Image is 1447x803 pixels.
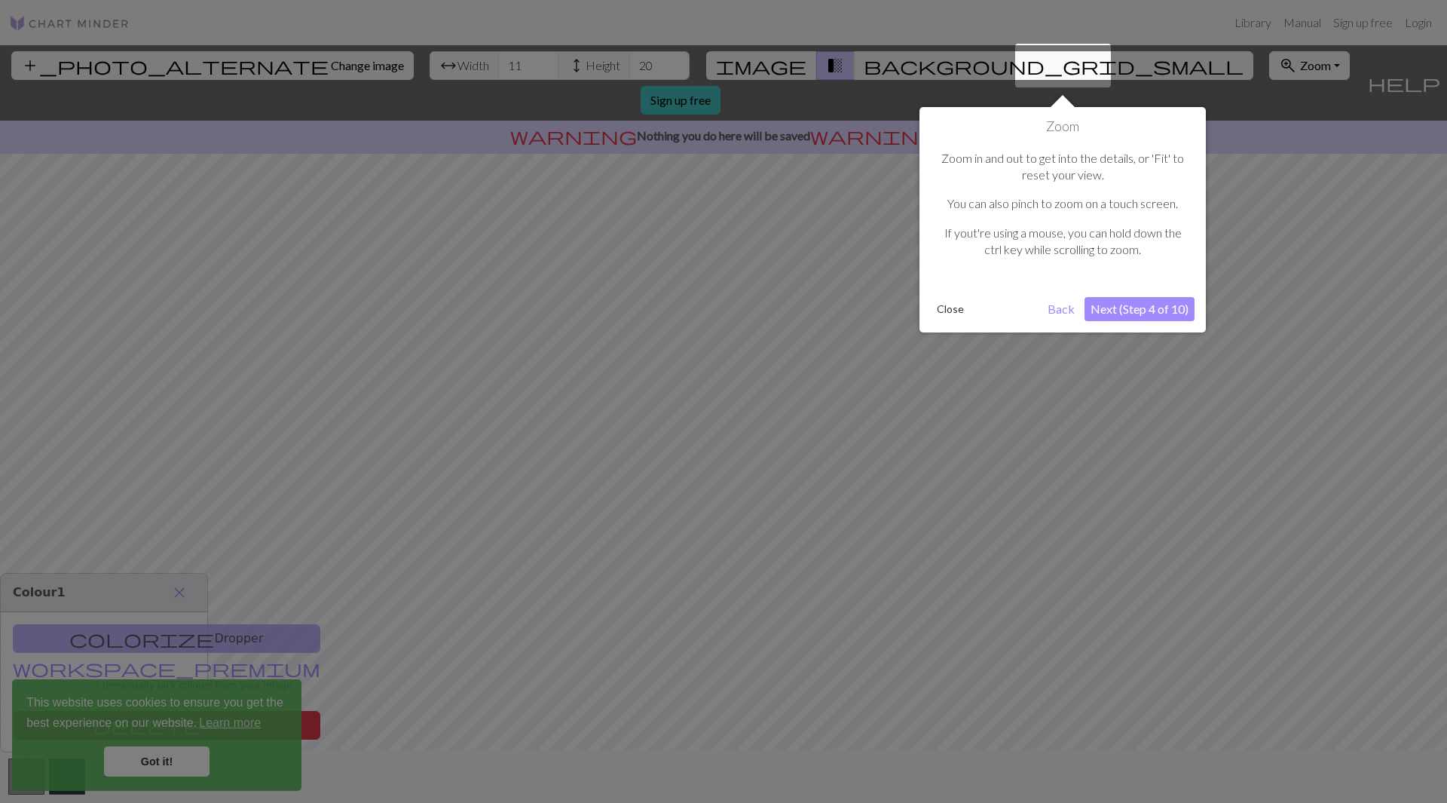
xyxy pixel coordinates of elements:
[931,118,1195,135] h1: Zoom
[938,195,1187,212] p: You can also pinch to zoom on a touch screen.
[1084,297,1195,321] button: Next (Step 4 of 10)
[931,298,970,320] button: Close
[938,225,1187,259] p: If yout're using a mouse, you can hold down the ctrl key while scrolling to zoom.
[919,107,1206,333] div: Zoom
[1042,297,1081,321] button: Back
[938,150,1187,184] p: Zoom in and out to get into the details, or 'Fit' to reset your view.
